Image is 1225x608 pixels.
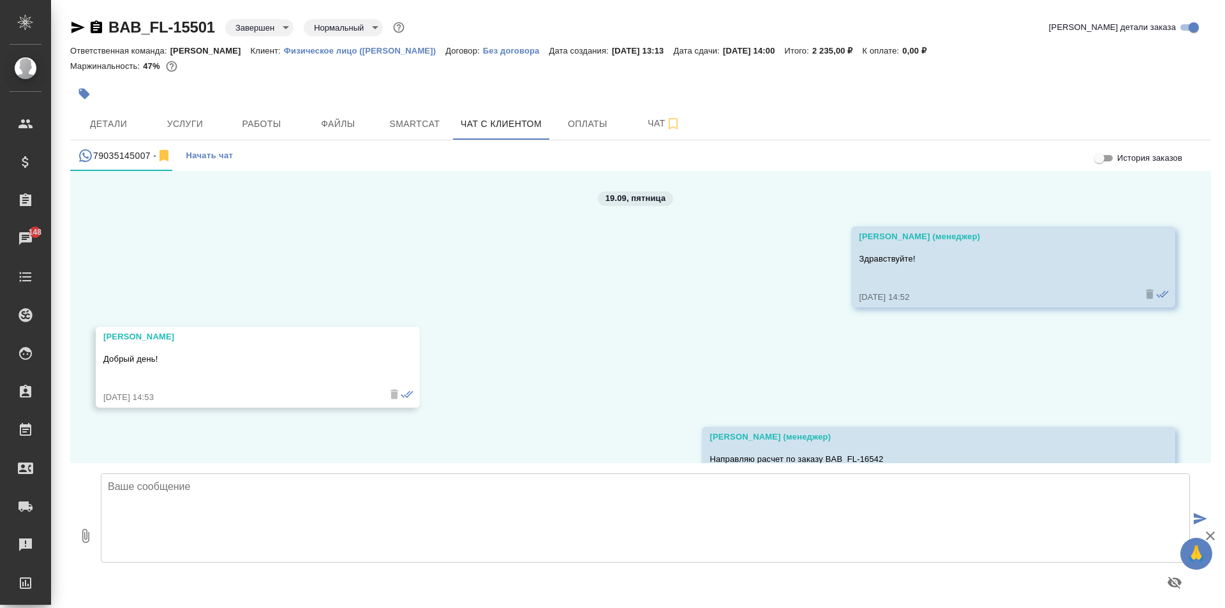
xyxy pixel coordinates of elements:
[902,46,936,56] p: 0,00 ₽
[310,22,367,33] button: Нормальный
[108,19,215,36] a: BAB_FL-15501
[154,116,216,132] span: Услуги
[384,116,445,132] span: Smartcat
[1185,540,1207,567] span: 🙏
[549,46,611,56] p: Дата создания:
[232,22,278,33] button: Завершен
[70,46,170,56] p: Ответственная команда:
[634,115,695,131] span: Чат
[461,116,542,132] span: Чат с клиентом
[1049,21,1176,34] span: [PERSON_NAME] детали заказа
[70,20,85,35] button: Скопировать ссылку для ЯМессенджера
[304,19,383,36] div: Завершен
[445,46,483,56] p: Договор:
[70,80,98,108] button: Добавить тэг
[225,19,293,36] div: Завершен
[557,116,618,132] span: Оплаты
[605,192,666,205] p: 19.09, пятница
[70,140,1211,171] div: simple tabs example
[785,46,812,56] p: Итого:
[251,46,284,56] p: Клиент:
[812,46,863,56] p: 2 235,00 ₽
[78,148,172,164] div: 79035145007 (Яна) - (undefined)
[284,45,445,56] a: Физическое лицо ([PERSON_NAME])
[163,58,180,75] button: 986.98 RUB;
[186,149,233,163] span: Начать чат
[1117,152,1182,165] span: История заказов
[3,223,48,255] a: 148
[103,353,375,366] p: Добрый день!
[103,391,375,404] div: [DATE] 14:53
[308,116,369,132] span: Файлы
[674,46,723,56] p: Дата сдачи:
[1159,567,1190,598] button: Предпросмотр
[143,61,163,71] p: 47%
[859,253,1131,265] p: Здравствуйте!
[709,431,1131,443] div: [PERSON_NAME] (менеджер)
[284,46,445,56] p: Физическое лицо ([PERSON_NAME])
[483,46,549,56] p: Без договора
[21,226,50,239] span: 148
[231,116,292,132] span: Работы
[103,330,375,343] div: [PERSON_NAME]
[170,46,251,56] p: [PERSON_NAME]
[89,20,104,35] button: Скопировать ссылку
[859,230,1131,243] div: [PERSON_NAME] (менеджер)
[612,46,674,56] p: [DATE] 13:13
[665,116,681,131] svg: Подписаться
[78,116,139,132] span: Детали
[723,46,785,56] p: [DATE] 14:00
[483,45,549,56] a: Без договора
[179,140,239,171] button: Начать чат
[156,148,172,163] svg: Отписаться
[863,46,903,56] p: К оплате:
[859,291,1131,304] div: [DATE] 14:52
[709,453,1131,466] p: Направляю расчет по заказу BAB_FL-16542
[1180,538,1212,570] button: 🙏
[70,61,143,71] p: Маржинальность:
